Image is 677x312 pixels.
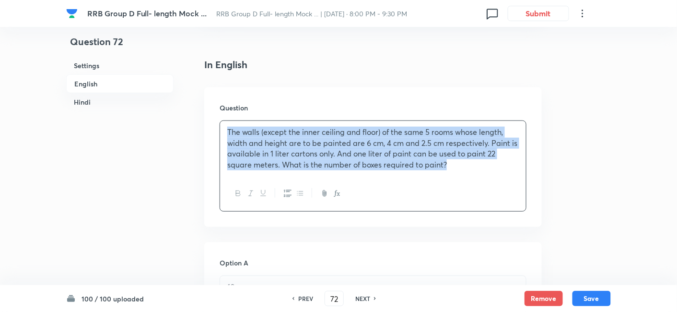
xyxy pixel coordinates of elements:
[220,258,526,268] h6: Option A
[66,57,174,74] h6: Settings
[66,8,80,19] a: Company Logo
[525,291,563,306] button: Remove
[220,103,526,113] h6: Question
[298,294,313,303] h6: PREV
[66,35,174,57] h4: Question 72
[227,127,519,170] p: The walls (except the inner ceiling and floor) of the same 5 rooms whose length, width and height...
[572,291,611,306] button: Save
[82,294,144,304] h6: 100 / 100 uploaded
[66,8,78,19] img: Company Logo
[66,74,174,93] h6: English
[508,6,569,21] button: Submit
[66,93,174,111] h6: Hindi
[355,294,370,303] h6: NEXT
[217,9,408,18] span: RRB Group D Full- length Mock ... | [DATE] · 8:00 PM - 9:30 PM
[87,8,207,18] span: RRB Group D Full- length Mock ...
[204,58,542,72] h4: In English
[227,282,519,293] p: 10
